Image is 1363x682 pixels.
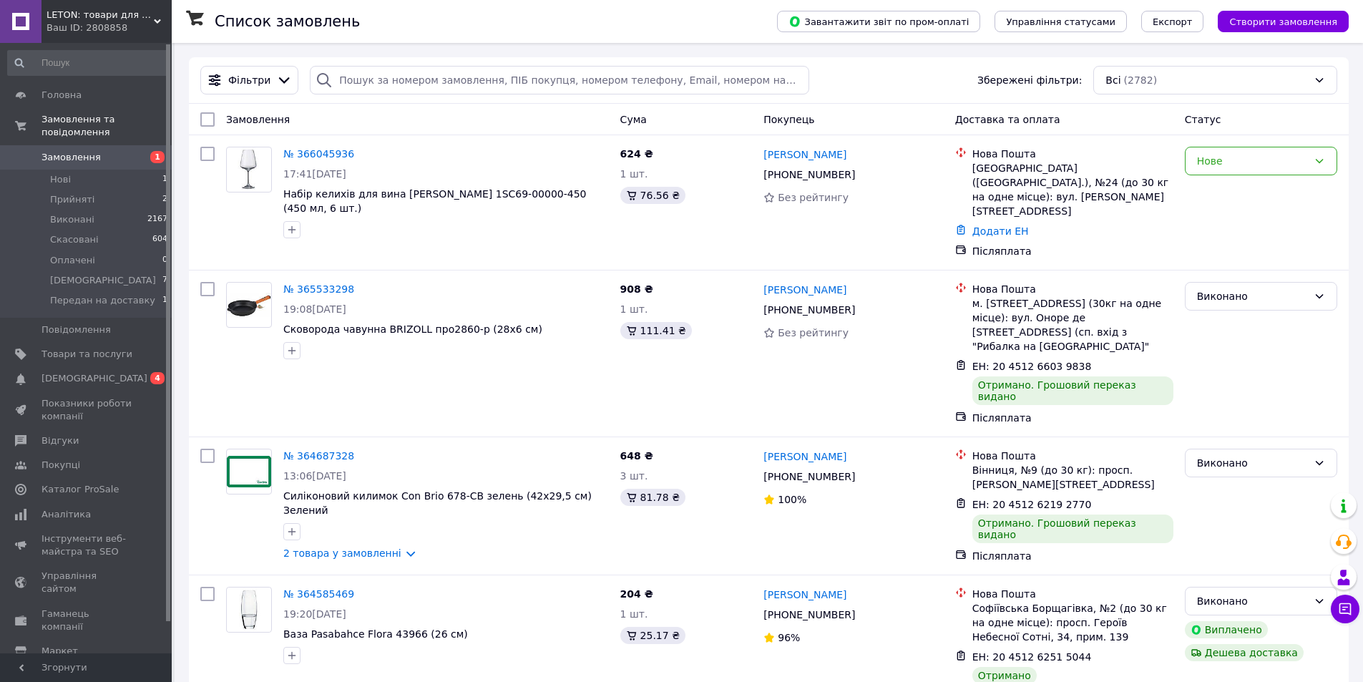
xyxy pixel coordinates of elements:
span: 4 [150,372,165,384]
span: Нові [50,173,71,186]
div: м. [STREET_ADDRESS] (30кг на одне місце): вул. Оноре де [STREET_ADDRESS] (сп. вхід з "Рибалка на ... [972,296,1173,354]
span: ЕН: 20 4512 6219 2770 [972,499,1092,510]
span: 3 шт. [620,470,648,482]
div: Ваш ID: 2808858 [47,21,172,34]
div: 76.56 ₴ [620,187,685,204]
span: [DEMOGRAPHIC_DATA] [50,274,156,287]
input: Пошук [7,50,169,76]
span: Створити замовлення [1229,16,1337,27]
div: Виконано [1197,593,1308,609]
span: Передан на доставку [50,294,155,307]
a: 2 товара у замовленні [283,547,401,559]
span: LETON: товари для дому [47,9,154,21]
div: [PHONE_NUMBER] [761,467,858,487]
a: Додати ЕН [972,225,1029,237]
button: Експорт [1141,11,1204,32]
div: [PHONE_NUMBER] [761,300,858,320]
span: 624 ₴ [620,148,653,160]
span: Управління статусами [1006,16,1115,27]
button: Створити замовлення [1218,11,1349,32]
span: 0 [162,254,167,267]
div: Післяплата [972,411,1173,425]
span: 2 [162,193,167,206]
span: Покупець [763,114,814,125]
div: Післяплата [972,244,1173,258]
span: [DEMOGRAPHIC_DATA] [41,372,147,385]
span: Аналітика [41,508,91,521]
span: Каталог ProSale [41,483,119,496]
div: Отримано. Грошовий переказ видано [972,515,1173,543]
div: Нова Пошта [972,282,1173,296]
div: Виконано [1197,455,1308,471]
img: Фото товару [227,293,271,317]
img: Фото товару [227,456,271,487]
div: Виплачено [1185,621,1268,638]
span: Оплачені [50,254,95,267]
img: Фото товару [228,588,270,632]
a: № 366045936 [283,148,354,160]
span: 100% [778,494,806,505]
a: Набір келихів для вина [PERSON_NAME] 1SC69-00000-450 (450 мл, 6 шт.) [283,188,586,214]
div: Нова Пошта [972,449,1173,463]
a: Фото товару [226,282,272,328]
span: Товари та послуги [41,348,132,361]
span: Без рейтингу [778,327,849,338]
input: Пошук за номером замовлення, ПІБ покупця, номером телефону, Email, номером накладної [310,66,808,94]
a: Сковорода чавунна BRIZOLL про2860-р (28х6 см) [283,323,542,335]
div: Нова Пошта [972,587,1173,601]
span: Повідомлення [41,323,111,336]
span: Головна [41,89,82,102]
a: № 364585469 [283,588,354,600]
a: № 365533298 [283,283,354,295]
div: 111.41 ₴ [620,322,692,339]
span: Управління сайтом [41,570,132,595]
a: Фото товару [226,449,272,495]
span: 204 ₴ [620,588,653,600]
a: Ваза Pasabahce Flora 43966 (26 см) [283,628,468,640]
span: Замовлення [226,114,290,125]
div: Софіївська Борщагівка, №2 (до 30 кг на одне місце): просп. Героїв Небесної Сотні, 34, прим. 139 [972,601,1173,644]
span: Без рейтингу [778,192,849,203]
span: Статус [1185,114,1221,125]
div: 25.17 ₴ [620,627,685,644]
span: 648 ₴ [620,450,653,462]
div: Нова Пошта [972,147,1173,161]
div: [PHONE_NUMBER] [761,605,858,625]
a: [PERSON_NAME] [763,283,846,297]
a: Фото товару [226,147,272,193]
span: 1 шт. [620,168,648,180]
div: Виконано [1197,288,1308,304]
span: 19:08[DATE] [283,303,346,315]
div: Отримано. Грошовий переказ видано [972,376,1173,405]
button: Чат з покупцем [1331,595,1359,623]
button: Управління статусами [995,11,1127,32]
span: Відгуки [41,434,79,447]
span: Замовлення та повідомлення [41,113,172,139]
span: Фільтри [228,73,270,87]
div: Дешева доставка [1185,644,1304,661]
span: 908 ₴ [620,283,653,295]
div: [GEOGRAPHIC_DATA] ([GEOGRAPHIC_DATA].), №24 (до 30 кг на одне місце): вул. [PERSON_NAME][STREET_A... [972,161,1173,218]
span: 604 [152,233,167,246]
div: Вінниця, №9 (до 30 кг): просп. [PERSON_NAME][STREET_ADDRESS] [972,463,1173,492]
div: Післяплата [972,549,1173,563]
span: Прийняті [50,193,94,206]
span: Інструменти веб-майстра та SEO [41,532,132,558]
span: 1 шт. [620,608,648,620]
span: Cума [620,114,647,125]
a: [PERSON_NAME] [763,147,846,162]
span: Завантажити звіт по пром-оплаті [788,15,969,28]
span: 96% [778,632,800,643]
span: ЕН: 20 4512 6603 9838 [972,361,1092,372]
a: [PERSON_NAME] [763,449,846,464]
a: Силіконовий килимок Con Brio 678-CB зелень (42х29,5 см) Зелений [283,490,592,516]
span: Маркет [41,645,78,658]
span: Скасовані [50,233,99,246]
span: Гаманець компанії [41,608,132,633]
span: 1 [162,294,167,307]
span: Покупці [41,459,80,472]
span: Виконані [50,213,94,226]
